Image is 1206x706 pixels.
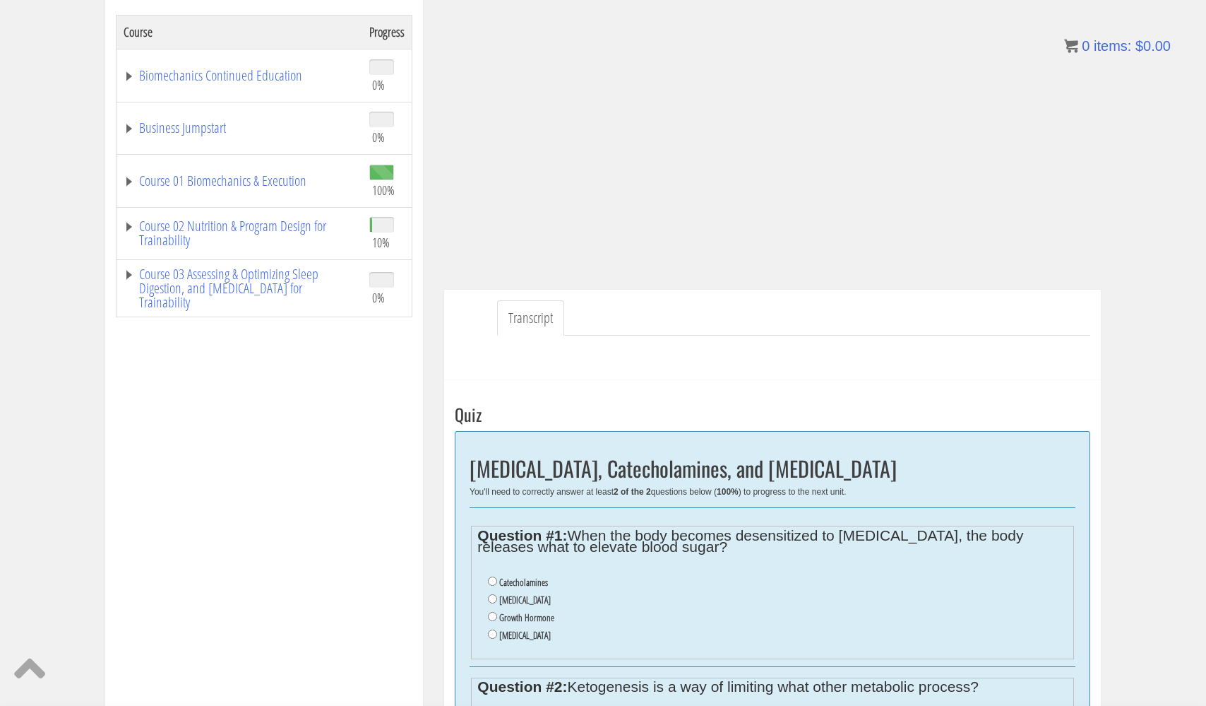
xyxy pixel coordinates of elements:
th: Progress [362,15,412,49]
b: 100% [717,487,739,497]
legend: Ketogenesis is a way of limiting what other metabolic process? [477,681,1067,693]
a: 0 items: $0.00 [1064,38,1171,54]
legend: When the body becomes desensitized to [MEDICAL_DATA], the body releases what to elevate blood sugar? [477,530,1067,553]
label: [MEDICAL_DATA] [499,594,551,606]
a: Course 03 Assessing & Optimizing Sleep Digestion, and [MEDICAL_DATA] for Trainability [124,267,355,310]
span: 0% [372,77,385,93]
a: Course 01 Biomechanics & Execution [124,174,355,188]
span: 0% [372,129,385,145]
a: Transcript [497,300,564,336]
a: Biomechanics Continued Education [124,69,355,83]
h3: Quiz [455,405,1090,423]
div: You'll need to correctly answer at least questions below ( ) to progress to the next unit. [470,487,1075,497]
bdi: 0.00 [1135,38,1171,54]
span: 0 [1082,38,1089,54]
strong: Question #2: [477,678,567,695]
th: Course [117,15,363,49]
img: icon11.png [1064,39,1078,53]
span: $ [1135,38,1143,54]
span: 100% [372,182,395,198]
label: Catecholamines [499,577,548,588]
label: [MEDICAL_DATA] [499,630,551,641]
label: Growth Hormone [499,612,554,623]
span: 0% [372,290,385,305]
a: Business Jumpstart [124,121,355,135]
a: Course 02 Nutrition & Program Design for Trainability [124,219,355,247]
span: 10% [372,235,390,250]
b: 2 of the 2 [614,487,651,497]
strong: Question #1: [477,527,567,543]
span: items: [1094,38,1131,54]
h2: [MEDICAL_DATA], Catecholamines, and [MEDICAL_DATA] [470,457,1075,480]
